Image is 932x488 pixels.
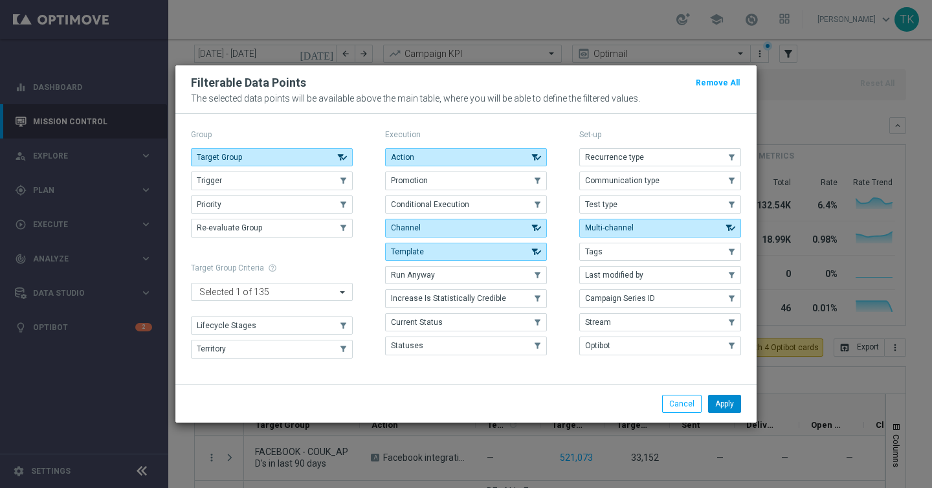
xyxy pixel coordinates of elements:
p: Group [191,129,353,140]
span: Current Status [391,318,443,327]
span: Priority [197,200,221,209]
button: Target Group [191,148,353,166]
span: Trigger [197,176,222,185]
button: Communication type [579,172,741,190]
span: Template [391,247,424,256]
button: Increase Is Statistically Credible [385,289,547,307]
span: Promotion [391,176,428,185]
span: Last modified by [585,271,643,280]
span: Optibot [585,341,610,350]
button: Territory [191,340,353,358]
button: Optibot [579,337,741,355]
button: Recurrence type [579,148,741,166]
button: Priority [191,195,353,214]
h2: Filterable Data Points [191,75,306,91]
span: Re-evaluate Group [197,223,262,232]
button: Tags [579,243,741,261]
button: Lifecycle Stages [191,316,353,335]
button: Conditional Execution [385,195,547,214]
button: Apply [708,395,741,413]
p: Set-up [579,129,741,140]
button: Cancel [662,395,702,413]
span: Selected 1 of 135 [196,286,272,298]
button: Re-evaluate Group [191,219,353,237]
ng-select: Territory [191,283,353,301]
span: Conditional Execution [391,200,469,209]
span: Statuses [391,341,423,350]
button: Channel [385,219,547,237]
span: Stream [585,318,611,327]
button: Remove All [694,76,741,90]
span: Channel [391,223,421,232]
button: Statuses [385,337,547,355]
span: Campaign Series ID [585,294,655,303]
span: Target Group [197,153,242,162]
span: Lifecycle Stages [197,321,256,330]
span: Test type [585,200,617,209]
button: Last modified by [579,266,741,284]
span: Territory [197,344,226,353]
button: Run Anyway [385,266,547,284]
p: The selected data points will be available above the main table, where you will be able to define... [191,93,741,104]
span: Multi-channel [585,223,634,232]
button: Test type [579,195,741,214]
h1: Target Group Criteria [191,263,353,272]
button: Promotion [385,172,547,190]
span: Increase Is Statistically Credible [391,294,506,303]
span: Action [391,153,414,162]
span: Communication type [585,176,660,185]
button: Trigger [191,172,353,190]
button: Action [385,148,547,166]
span: help_outline [268,263,277,272]
span: Tags [585,247,603,256]
span: Run Anyway [391,271,435,280]
button: Template [385,243,547,261]
button: Stream [579,313,741,331]
p: Execution [385,129,547,140]
span: Recurrence type [585,153,644,162]
button: Current Status [385,313,547,331]
button: Multi-channel [579,219,741,237]
button: Campaign Series ID [579,289,741,307]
